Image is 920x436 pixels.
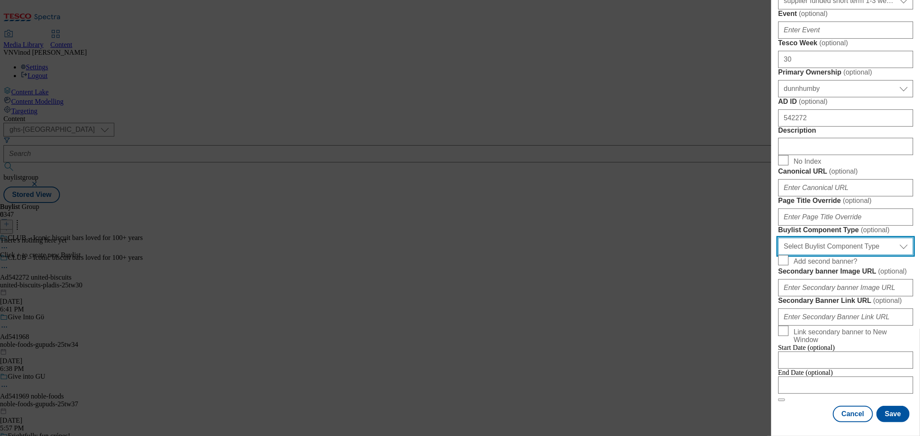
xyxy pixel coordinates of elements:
input: Enter Event [778,22,913,39]
label: Secondary Banner Link URL [778,296,913,305]
button: Cancel [833,406,873,422]
span: ( optional ) [843,197,872,204]
label: Event [778,9,913,18]
label: Secondary banner Image URL [778,267,913,276]
span: ( optional ) [873,297,902,304]
input: Enter Secondary banner Image URL [778,279,913,296]
label: AD ID [778,97,913,106]
label: Primary Ownership [778,68,913,77]
span: ( optional ) [878,268,907,275]
span: ( optional ) [829,168,858,175]
span: ( optional ) [861,226,890,234]
button: Save [876,406,910,422]
span: ( optional ) [843,69,872,76]
input: Enter Page Title Override [778,209,913,226]
input: Enter Secondary Banner Link URL [778,308,913,326]
span: Start Date (optional) [778,344,835,351]
label: Page Title Override [778,196,913,205]
span: No Index [794,158,821,165]
input: Enter Date [778,352,913,369]
span: ( optional ) [799,10,828,17]
input: Enter Description [778,138,913,155]
input: Enter Tesco Week [778,51,913,68]
label: Canonical URL [778,167,913,176]
span: ( optional ) [799,98,828,105]
input: Enter Date [778,377,913,394]
span: ( optional ) [819,39,848,47]
label: Buylist Component Type [778,226,913,234]
input: Enter AD ID [778,109,913,127]
span: Add second banner? [794,258,857,265]
span: End Date (optional) [778,369,833,376]
label: Tesco Week [778,39,913,47]
input: Enter Canonical URL [778,179,913,196]
label: Description [778,127,913,134]
span: Link secondary banner to New Window [794,328,910,344]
